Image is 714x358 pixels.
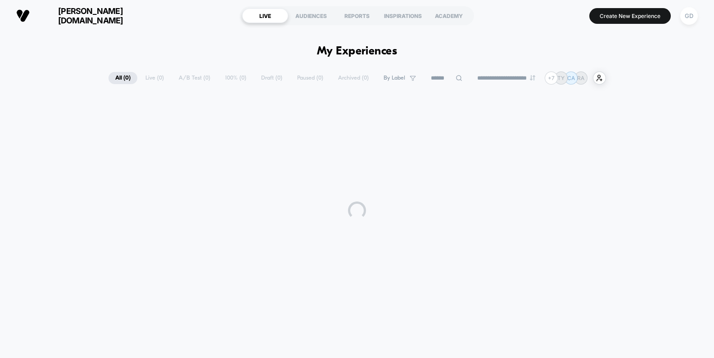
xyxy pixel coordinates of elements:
button: [PERSON_NAME][DOMAIN_NAME] [14,6,147,26]
span: By Label [384,75,405,81]
p: CA [567,75,575,81]
button: Create New Experience [589,8,671,24]
p: TY [557,75,565,81]
button: GD [678,7,700,25]
div: AUDIENCES [288,9,334,23]
img: Visually logo [16,9,30,22]
div: INSPIRATIONS [380,9,426,23]
div: REPORTS [334,9,380,23]
span: All ( 0 ) [108,72,137,84]
div: LIVE [242,9,288,23]
p: RA [577,75,584,81]
h1: My Experiences [317,45,398,58]
div: GD [680,7,698,25]
img: end [530,75,535,81]
div: + 7 [545,72,558,85]
div: ACADEMY [426,9,472,23]
span: [PERSON_NAME][DOMAIN_NAME] [36,6,145,25]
